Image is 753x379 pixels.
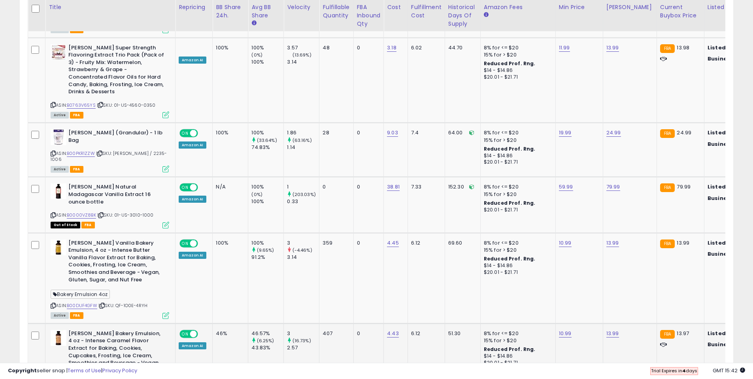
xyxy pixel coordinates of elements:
[251,239,283,247] div: 100%
[559,239,572,247] a: 10.99
[606,183,620,191] a: 79.99
[484,207,549,213] div: $20.01 - $21.71
[484,3,552,11] div: Amazon Fees
[287,254,319,261] div: 3.14
[448,183,474,190] div: 152.30
[708,140,751,148] b: Business Price:
[708,194,751,202] b: Business Price:
[251,58,283,66] div: 100%
[179,196,206,203] div: Amazon AI
[51,239,169,318] div: ASIN:
[484,44,549,51] div: 8% for <= $20
[559,330,572,338] a: 10.99
[606,129,621,137] a: 24.99
[660,3,701,20] div: Current Buybox Price
[708,129,744,136] b: Listed Price:
[293,137,312,143] small: (63.16%)
[448,44,474,51] div: 44.70
[448,330,474,337] div: 51.30
[8,367,37,374] strong: Copyright
[708,341,751,348] b: Business Price:
[287,129,319,136] div: 1.86
[484,191,549,198] div: 15% for > $20
[251,344,283,351] div: 43.83%
[484,262,549,269] div: $14 - $14.86
[216,183,242,190] div: N/A
[216,330,242,337] div: 46%
[484,159,549,166] div: $20.01 - $21.71
[484,67,549,74] div: $14 - $14.86
[51,183,169,227] div: ASIN:
[68,367,101,374] a: Terms of Use
[287,239,319,247] div: 3
[660,330,675,339] small: FBA
[179,252,206,259] div: Amazon AI
[51,44,169,118] div: ASIN:
[484,247,549,254] div: 15% for > $20
[677,183,691,190] span: 79.99
[484,51,549,58] div: 15% for > $20
[484,74,549,81] div: $20.01 - $21.71
[484,353,549,360] div: $14 - $14.86
[257,247,274,253] small: (9.65%)
[484,269,549,276] div: $20.01 - $21.71
[251,52,262,58] small: (0%)
[660,183,675,192] small: FBA
[484,129,549,136] div: 8% for <= $20
[251,144,283,151] div: 74.83%
[708,55,751,62] b: Business Price:
[559,3,600,11] div: Min Price
[713,367,745,374] span: 2025-10-6 15:42 GMT
[97,212,154,218] span: | SKU: 01-US-3010-1000
[677,330,689,337] span: 13.97
[387,129,398,137] a: 9.03
[677,44,689,51] span: 13.98
[387,3,404,11] div: Cost
[448,3,477,28] div: Historical Days Of Supply
[216,44,242,51] div: 100%
[197,184,209,191] span: OFF
[323,239,347,247] div: 359
[51,129,169,172] div: ASIN:
[323,330,347,337] div: 407
[677,239,689,247] span: 13.99
[179,3,209,11] div: Repricing
[251,330,283,337] div: 46.57%
[68,44,164,98] b: [PERSON_NAME] Super Strength Flavoring Extract Trio Pack (Pack of 3) - Fruity Mix: Watermelon, St...
[287,183,319,190] div: 1
[660,44,675,53] small: FBA
[51,183,66,199] img: 319pP+Jcz6L._SL40_.jpg
[216,239,242,247] div: 100%
[68,330,164,376] b: [PERSON_NAME] Bakery Emulsion, 4 oz - Intense Caramel Flavor Extract for Baking, Cookies, Cupcake...
[251,198,283,205] div: 100%
[49,3,172,11] div: Title
[180,240,190,247] span: ON
[323,44,347,51] div: 48
[411,330,439,337] div: 6.12
[708,44,744,51] b: Listed Price:
[70,112,83,119] span: FBA
[51,112,69,119] span: All listings currently available for purchase on Amazon
[197,330,209,337] span: OFF
[682,368,686,374] b: 4
[293,247,312,253] small: (-4.46%)
[216,3,245,20] div: BB Share 24h.
[484,183,549,190] div: 8% for <= $20
[68,129,164,146] b: [PERSON_NAME] (Grandular) - 1 lb Bag
[606,3,653,11] div: [PERSON_NAME]
[387,239,399,247] a: 4.45
[387,330,399,338] a: 4.43
[68,239,164,285] b: [PERSON_NAME] Vanilla Bakery Emulsion, 4 oz - Intense Butter Vanilla Flavor Extract for Baking, C...
[651,368,697,374] span: Trial Expires in days
[708,239,744,247] b: Listed Price:
[484,330,549,337] div: 8% for <= $20
[251,129,283,136] div: 100%
[357,239,378,247] div: 0
[51,44,66,60] img: 51bz3SPG06L._SL40_.jpg
[8,367,137,375] div: seller snap | |
[411,183,439,190] div: 7.33
[708,330,744,337] b: Listed Price:
[387,44,396,52] a: 3.18
[387,183,400,191] a: 38.81
[357,183,378,190] div: 0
